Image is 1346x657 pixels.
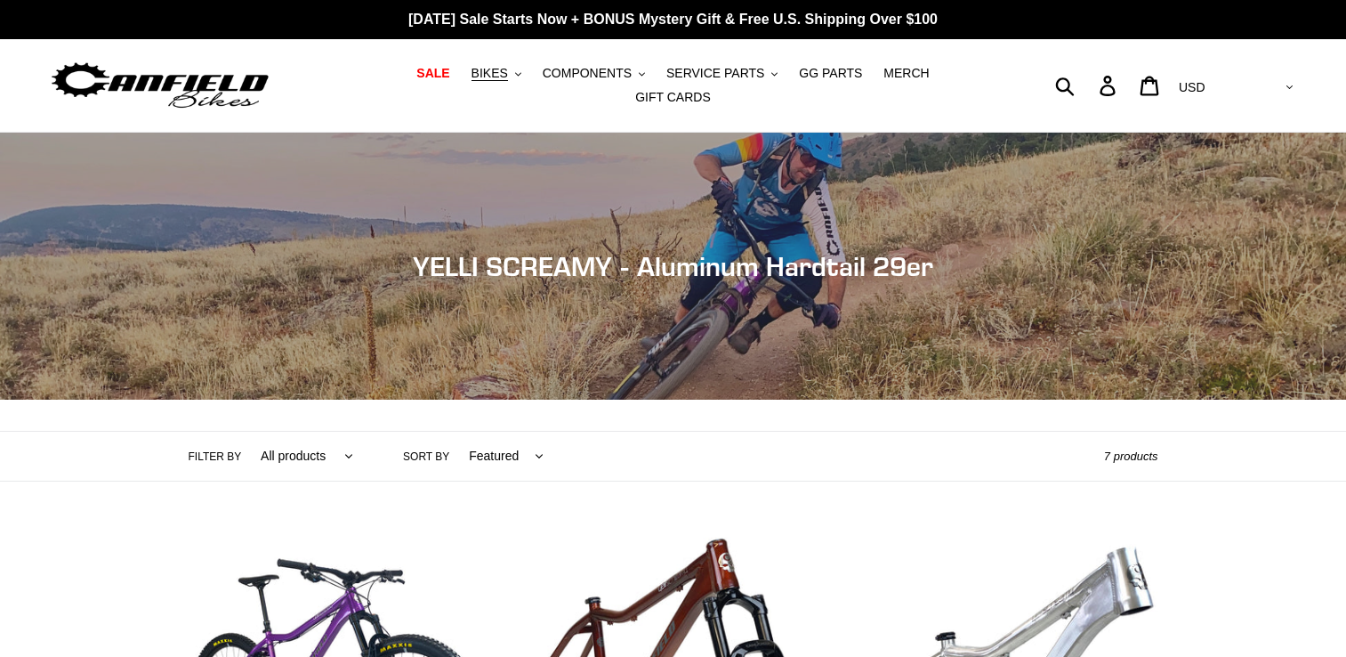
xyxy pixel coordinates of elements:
[883,66,929,81] span: MERCH
[1104,450,1158,463] span: 7 products
[790,61,871,85] a: GG PARTS
[1065,66,1110,105] input: Search
[189,449,242,465] label: Filter by
[874,61,938,85] a: MERCH
[413,250,933,282] span: YELLI SCREAMY - Aluminum Hardtail 29er
[472,66,508,81] span: BIKES
[403,449,449,465] label: Sort by
[543,66,632,81] span: COMPONENTS
[407,61,458,85] a: SALE
[463,61,530,85] button: BIKES
[416,66,449,81] span: SALE
[49,58,271,114] img: Canfield Bikes
[626,85,720,109] a: GIFT CARDS
[799,66,862,81] span: GG PARTS
[657,61,786,85] button: SERVICE PARTS
[534,61,654,85] button: COMPONENTS
[635,90,711,105] span: GIFT CARDS
[666,66,764,81] span: SERVICE PARTS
